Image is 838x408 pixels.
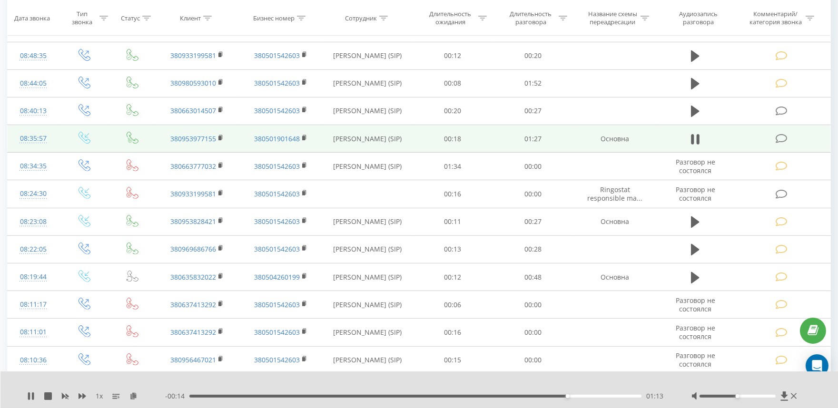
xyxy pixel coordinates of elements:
[413,263,493,291] td: 00:12
[170,134,216,143] a: 380953977155
[323,235,413,263] td: [PERSON_NAME] (SIP)
[413,97,493,125] td: 00:20
[323,42,413,69] td: [PERSON_NAME] (SIP)
[493,319,573,346] td: 00:00
[254,244,300,253] a: 380501542603
[323,346,413,374] td: [PERSON_NAME] (SIP)
[806,354,828,377] div: Open Intercom Messenger
[17,185,49,203] div: 08:24:30
[493,42,573,69] td: 00:20
[170,244,216,253] a: 380969686766
[748,10,803,26] div: Комментарий/категория звонка
[413,69,493,97] td: 00:08
[14,14,50,22] div: Дата звонка
[587,10,638,26] div: Название схемы переадресации
[253,14,295,22] div: Бизнес номер
[413,208,493,235] td: 00:11
[493,69,573,97] td: 01:52
[17,323,49,341] div: 08:11:01
[676,296,715,313] span: Разговор не состоялся
[170,162,216,171] a: 380663777032
[170,189,216,198] a: 380933199581
[323,153,413,180] td: [PERSON_NAME] (SIP)
[736,394,739,398] div: Accessibility label
[323,97,413,125] td: [PERSON_NAME] (SIP)
[121,14,140,22] div: Статус
[323,69,413,97] td: [PERSON_NAME] (SIP)
[668,10,730,26] div: Аудиозапись разговора
[413,42,493,69] td: 00:12
[323,208,413,235] td: [PERSON_NAME] (SIP)
[254,328,300,337] a: 380501542603
[493,153,573,180] td: 00:00
[646,391,663,401] span: 01:13
[323,319,413,346] td: [PERSON_NAME] (SIP)
[165,391,189,401] span: - 00:14
[676,185,715,203] span: Разговор не состоялся
[573,263,657,291] td: Основна
[96,391,103,401] span: 1 x
[17,102,49,120] div: 08:40:13
[254,355,300,364] a: 380501542603
[254,300,300,309] a: 380501542603
[676,157,715,175] span: Разговор не состоялся
[170,272,216,282] a: 380635832022
[413,346,493,374] td: 00:15
[493,291,573,319] td: 00:00
[573,125,657,153] td: Основна
[413,153,493,180] td: 01:34
[254,134,300,143] a: 380501901648
[493,346,573,374] td: 00:00
[493,235,573,263] td: 00:28
[170,300,216,309] a: 380637413292
[170,106,216,115] a: 380663014507
[17,47,49,65] div: 08:48:35
[67,10,97,26] div: Тип звонка
[493,208,573,235] td: 00:27
[413,180,493,208] td: 00:16
[323,263,413,291] td: [PERSON_NAME] (SIP)
[170,217,216,226] a: 380953828421
[676,351,715,369] span: Разговор не состоялся
[254,189,300,198] a: 380501542603
[493,263,573,291] td: 00:48
[254,51,300,60] a: 380501542603
[566,394,570,398] div: Accessibility label
[573,208,657,235] td: Основна
[323,291,413,319] td: [PERSON_NAME] (SIP)
[17,351,49,369] div: 08:10:36
[180,14,201,22] div: Клиент
[493,125,573,153] td: 01:27
[493,180,573,208] td: 00:00
[505,10,556,26] div: Длительность разговора
[676,323,715,341] span: Разговор не состоялся
[254,78,300,87] a: 380501542603
[170,355,216,364] a: 380956467021
[17,213,49,231] div: 08:23:08
[413,291,493,319] td: 00:06
[254,162,300,171] a: 380501542603
[17,295,49,314] div: 08:11:17
[17,129,49,148] div: 08:35:57
[493,97,573,125] td: 00:27
[413,235,493,263] td: 00:13
[170,328,216,337] a: 380637413292
[413,125,493,153] td: 00:18
[17,240,49,259] div: 08:22:05
[254,272,300,282] a: 380504260199
[413,319,493,346] td: 00:16
[170,51,216,60] a: 380933199581
[587,185,642,203] span: Ringostat responsible ma...
[17,74,49,93] div: 08:44:05
[170,78,216,87] a: 380980593010
[425,10,476,26] div: Длительность ожидания
[17,157,49,175] div: 08:34:35
[254,217,300,226] a: 380501542603
[17,268,49,286] div: 08:19:44
[345,14,377,22] div: Сотрудник
[323,125,413,153] td: [PERSON_NAME] (SIP)
[254,106,300,115] a: 380501542603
